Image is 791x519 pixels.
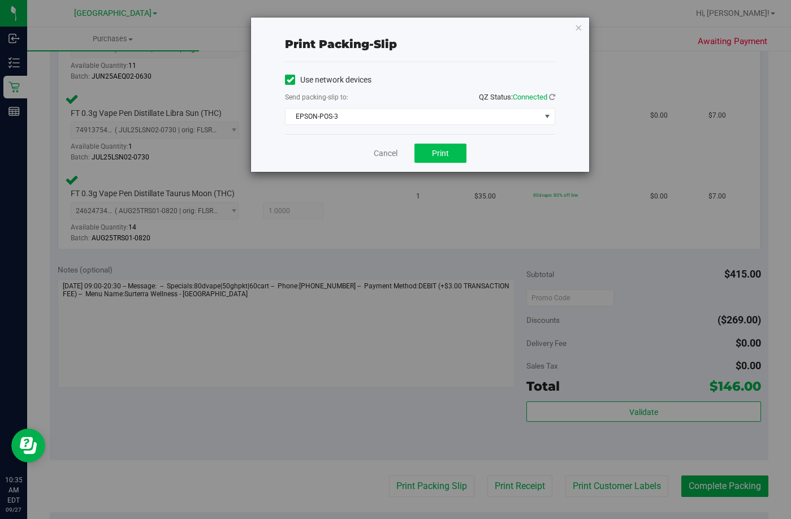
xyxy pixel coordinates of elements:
span: Print packing-slip [285,37,397,51]
button: Print [414,144,466,163]
label: Send packing-slip to: [285,92,348,102]
label: Use network devices [285,74,371,86]
iframe: Resource center [11,429,45,462]
a: Cancel [374,148,397,159]
span: Connected [513,93,547,101]
span: EPSON-POS-3 [286,109,541,124]
span: select [541,109,555,124]
span: Print [432,149,449,158]
span: QZ Status: [479,93,555,101]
